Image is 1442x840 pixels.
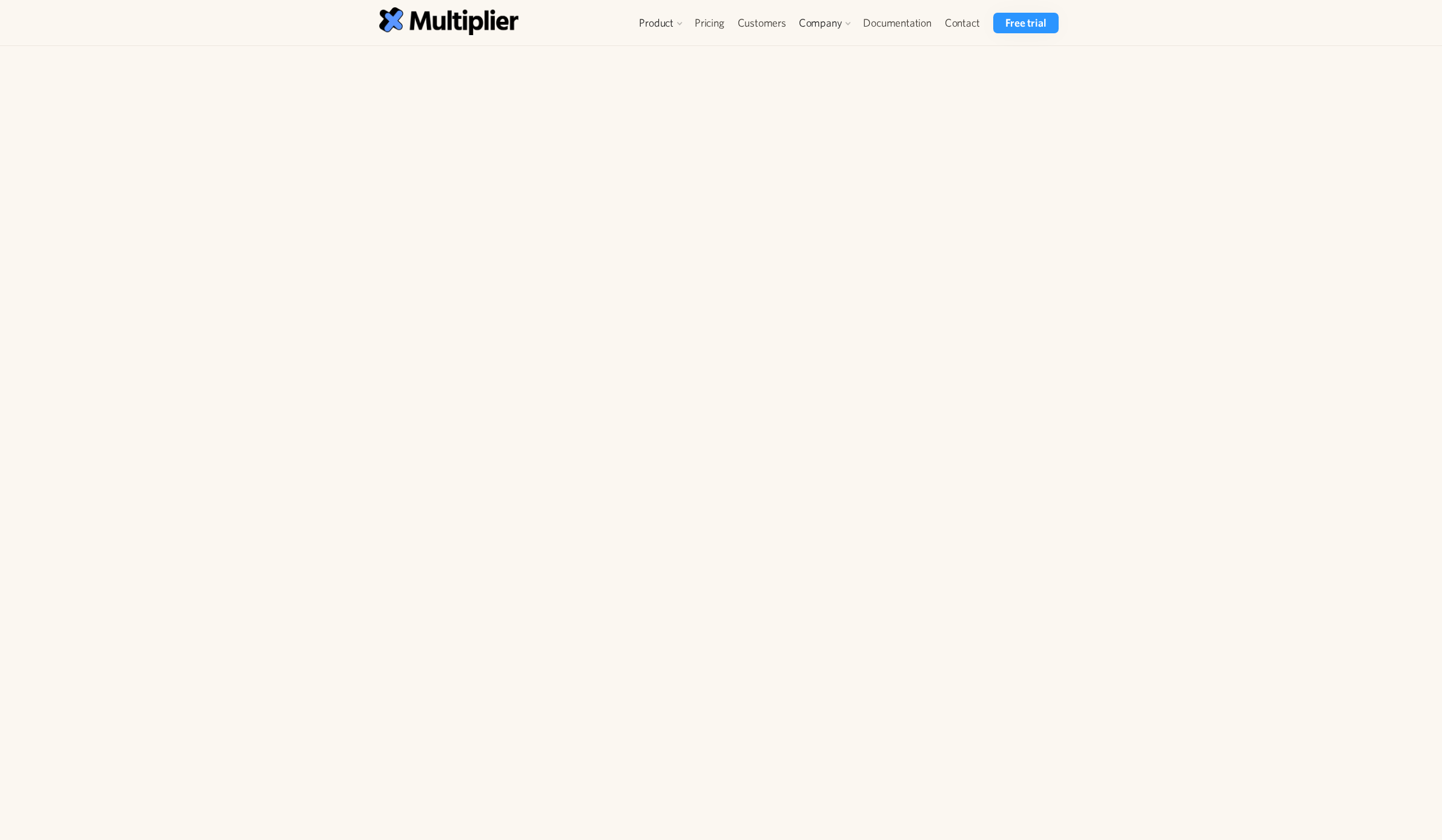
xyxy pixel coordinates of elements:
div: Company [793,13,857,33]
div: Product [639,16,673,30]
div: Product [633,13,688,33]
a: Customers [731,13,793,33]
a: Documentation [856,13,938,33]
a: Pricing [688,13,731,33]
a: Contact [938,13,987,33]
div: Company [799,16,842,30]
a: Free trial [993,13,1058,33]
